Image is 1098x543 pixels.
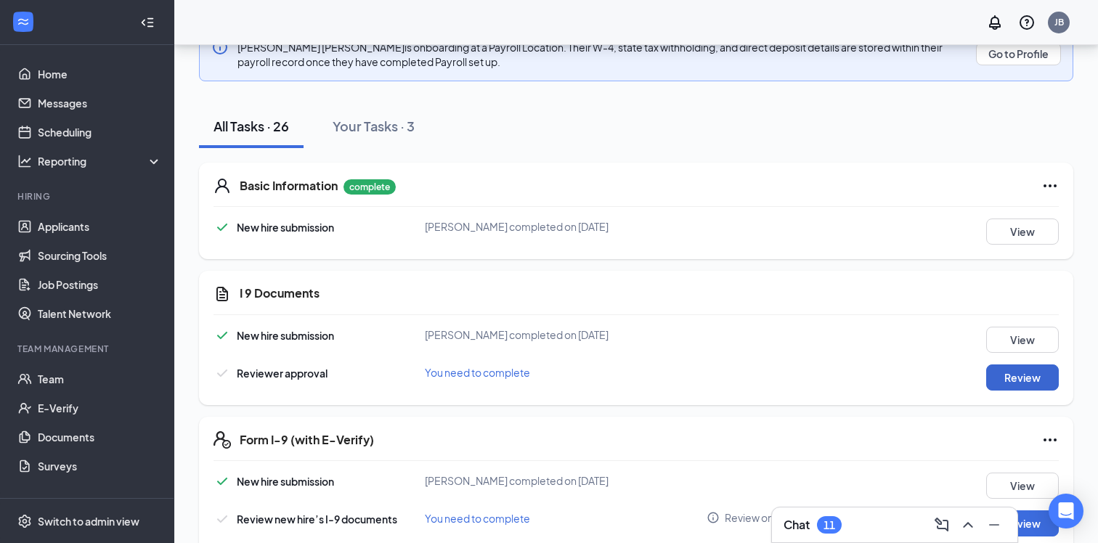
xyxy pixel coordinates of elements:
button: Go to Profile [976,42,1061,65]
svg: WorkstreamLogo [16,15,30,29]
a: Sourcing Tools [38,241,162,270]
p: complete [343,179,396,195]
button: Minimize [983,513,1006,536]
a: Documents [38,422,162,452]
span: New hire submission [237,475,334,488]
h5: I 9 Documents [240,285,320,301]
button: Review [986,364,1059,391]
div: Switch to admin view [38,514,139,528]
svg: Notifications [986,14,1004,31]
div: 11 [823,519,835,531]
svg: Ellipses [1041,431,1059,449]
a: Job Postings [38,270,162,299]
svg: Checkmark [213,364,231,382]
span: [PERSON_NAME] completed on [DATE] [425,328,609,341]
span: Review new hire’s I-9 documents [237,513,397,526]
button: View [986,327,1059,353]
h5: Form I-9 (with E-Verify) [240,432,374,448]
span: [PERSON_NAME] completed on [DATE] [425,220,609,233]
svg: Checkmark [213,219,231,236]
span: You need to complete [425,512,530,525]
svg: Checkmark [213,473,231,490]
svg: Collapse [140,15,155,30]
svg: Ellipses [1041,177,1059,195]
a: Talent Network [38,299,162,328]
svg: User [213,177,231,195]
svg: Info [707,511,720,524]
a: Team [38,364,162,393]
button: View [986,473,1059,499]
a: Scheduling [38,118,162,147]
span: Reviewer approval [237,367,328,380]
div: All Tasks · 26 [213,117,289,135]
svg: Settings [17,514,32,528]
svg: Minimize [985,516,1003,534]
svg: ComposeMessage [933,516,951,534]
svg: ChevronUp [959,516,977,534]
div: Reporting [38,154,163,168]
a: Messages [38,89,162,118]
div: Open Intercom Messenger [1049,494,1083,528]
a: E-Verify [38,393,162,422]
h5: Basic Information [240,178,338,194]
svg: FormI9EVerifyIcon [213,431,231,449]
span: New hire submission [237,329,334,342]
svg: QuestionInfo [1018,14,1036,31]
h3: Chat [784,517,810,533]
button: ComposeMessage [930,513,953,536]
a: Surveys [38,452,162,481]
span: Review on new hire's first day [725,510,861,525]
button: Review [986,510,1059,536]
span: [PERSON_NAME] completed on [DATE] [425,474,609,487]
svg: Info [211,38,229,56]
svg: Analysis [17,154,32,168]
svg: Checkmark [213,510,231,528]
button: View [986,219,1059,245]
svg: CustomFormIcon [213,285,231,303]
div: Team Management [17,343,159,355]
div: Hiring [17,190,159,203]
span: New hire submission [237,221,334,234]
a: Applicants [38,212,162,241]
button: ChevronUp [956,513,980,536]
svg: Checkmark [213,327,231,344]
div: JB [1054,16,1064,28]
div: Your Tasks · 3 [333,117,415,135]
a: Home [38,60,162,89]
span: You need to complete [425,366,530,379]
